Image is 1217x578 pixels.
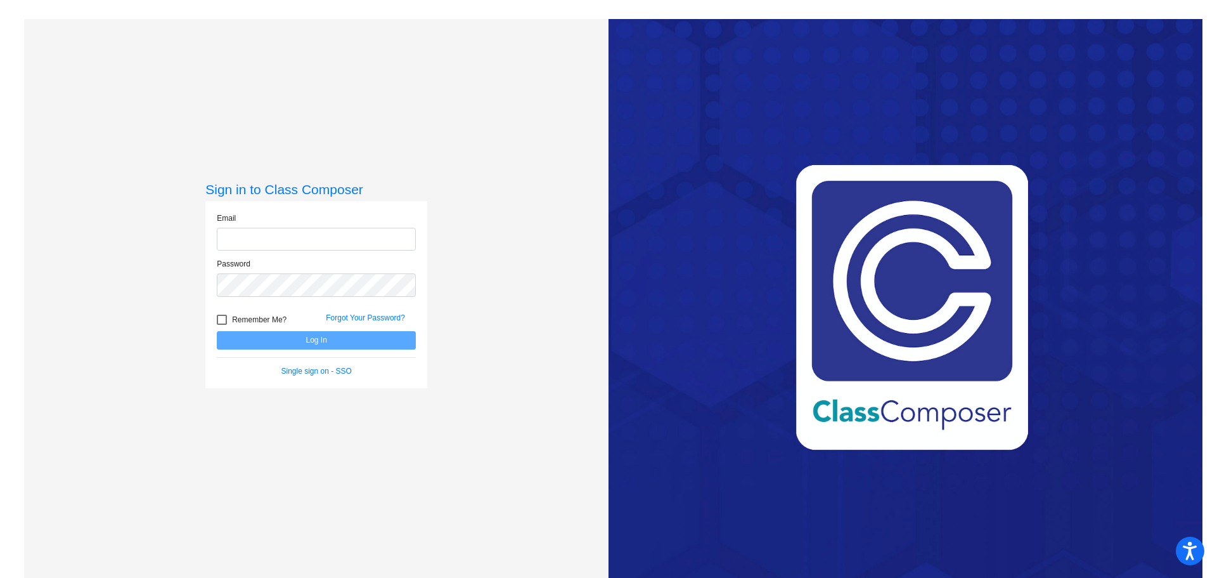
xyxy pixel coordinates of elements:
button: Log In [217,331,416,350]
label: Email [217,213,236,224]
span: Remember Me? [232,312,287,327]
label: Password [217,258,250,270]
h3: Sign in to Class Composer [205,181,427,197]
a: Single sign on - SSO [281,367,352,376]
a: Forgot Your Password? [326,313,405,322]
